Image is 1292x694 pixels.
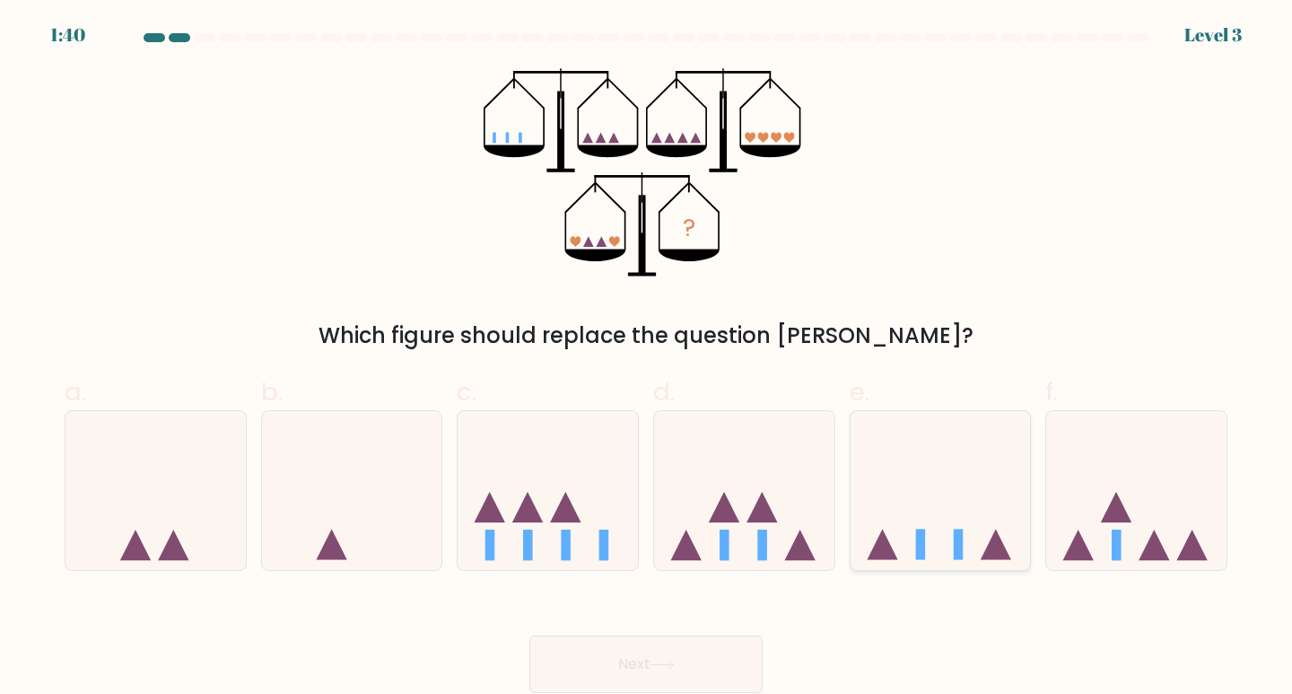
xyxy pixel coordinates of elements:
span: d. [653,374,675,409]
tspan: ? [683,211,695,246]
div: Level 3 [1184,22,1242,48]
span: b. [261,374,283,409]
span: f. [1045,374,1058,409]
span: e. [850,374,869,409]
div: Which figure should replace the question [PERSON_NAME]? [75,320,1217,352]
span: a. [65,374,86,409]
span: c. [457,374,476,409]
button: Next [529,636,763,693]
div: 1:40 [50,22,85,48]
